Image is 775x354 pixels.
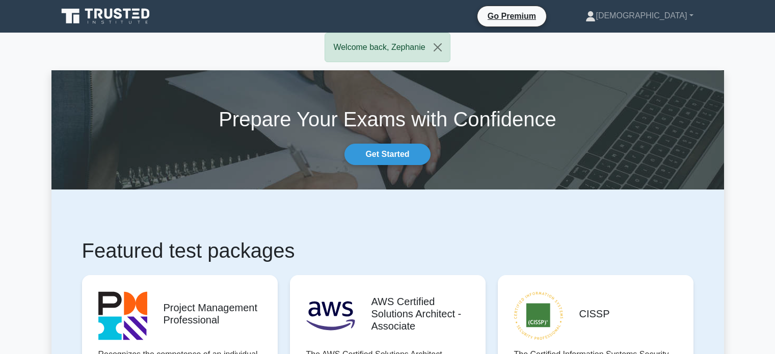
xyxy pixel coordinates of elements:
[561,6,717,26] a: [DEMOGRAPHIC_DATA]
[82,238,693,263] h1: Featured test packages
[482,10,542,22] a: Go Premium
[425,33,450,62] button: Close
[51,107,724,131] h1: Prepare Your Exams with Confidence
[344,144,430,165] a: Get Started
[325,33,450,62] div: Welcome back, Zephanie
